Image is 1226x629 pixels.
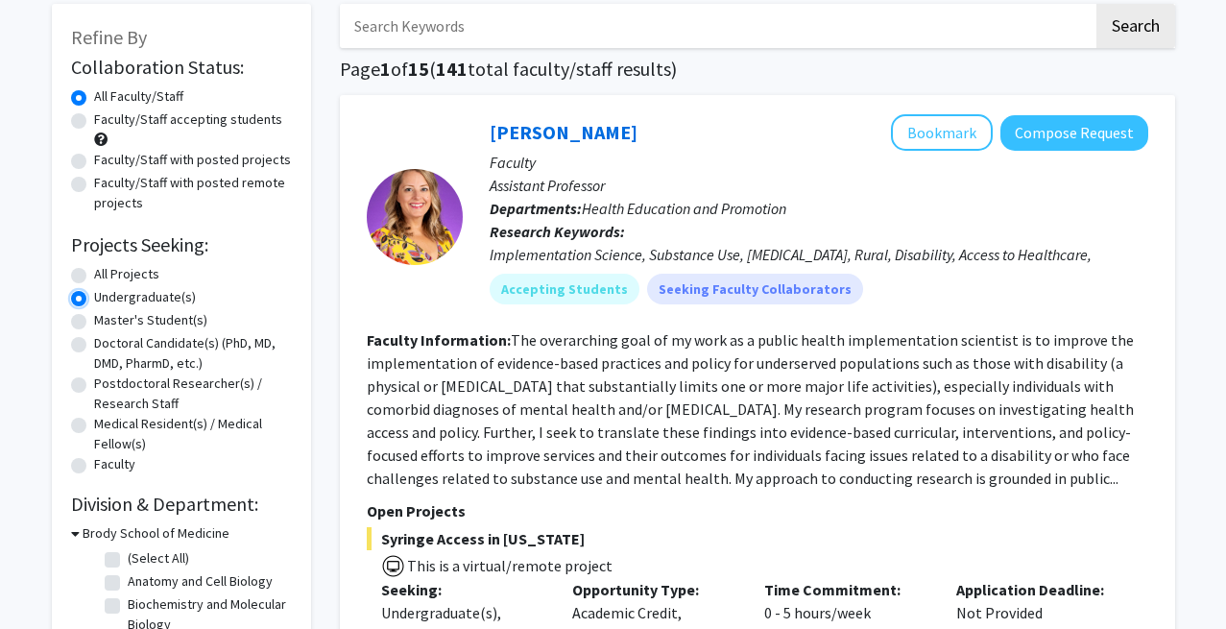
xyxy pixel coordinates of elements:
[94,454,135,474] label: Faculty
[582,199,786,218] span: Health Education and Promotion
[490,199,582,218] b: Departments:
[128,571,273,592] label: Anatomy and Cell Biology
[408,57,429,81] span: 15
[490,151,1148,174] p: Faculty
[436,57,468,81] span: 141
[891,114,993,151] button: Add Lori Ann Eldridge to Bookmarks
[94,150,291,170] label: Faculty/Staff with posted projects
[490,222,625,241] b: Research Keywords:
[572,578,735,601] p: Opportunity Type:
[367,330,511,350] b: Faculty Information:
[94,86,183,107] label: All Faculty/Staff
[14,543,82,615] iframe: Chat
[71,25,147,49] span: Refine By
[490,174,1148,197] p: Assistant Professor
[1096,4,1175,48] button: Search
[490,120,637,144] a: [PERSON_NAME]
[405,556,613,575] span: This is a virtual/remote project
[380,57,391,81] span: 1
[94,264,159,284] label: All Projects
[94,173,292,213] label: Faculty/Staff with posted remote projects
[367,527,1148,550] span: Syringe Access in [US_STATE]
[367,330,1134,488] fg-read-more: The overarching goal of my work as a public health implementation scientist is to improve the imp...
[83,523,229,544] h3: Brody School of Medicine
[94,287,196,307] label: Undergraduate(s)
[71,493,292,516] h2: Division & Department:
[340,4,1094,48] input: Search Keywords
[94,109,282,130] label: Faculty/Staff accepting students
[94,374,292,414] label: Postdoctoral Researcher(s) / Research Staff
[94,333,292,374] label: Doctoral Candidate(s) (PhD, MD, DMD, PharmD, etc.)
[340,58,1175,81] h1: Page of ( total faculty/staff results)
[71,233,292,256] h2: Projects Seeking:
[381,578,544,601] p: Seeking:
[490,274,639,304] mat-chip: Accepting Students
[490,243,1148,266] div: Implementation Science, Substance Use, [MEDICAL_DATA], Rural, Disability, Access to Healthcare,
[94,310,207,330] label: Master's Student(s)
[956,578,1119,601] p: Application Deadline:
[94,414,292,454] label: Medical Resident(s) / Medical Fellow(s)
[367,499,1148,522] p: Open Projects
[764,578,927,601] p: Time Commitment:
[1000,115,1148,151] button: Compose Request to Lori Ann Eldridge
[128,548,189,569] label: (Select All)
[71,56,292,79] h2: Collaboration Status:
[647,274,863,304] mat-chip: Seeking Faculty Collaborators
